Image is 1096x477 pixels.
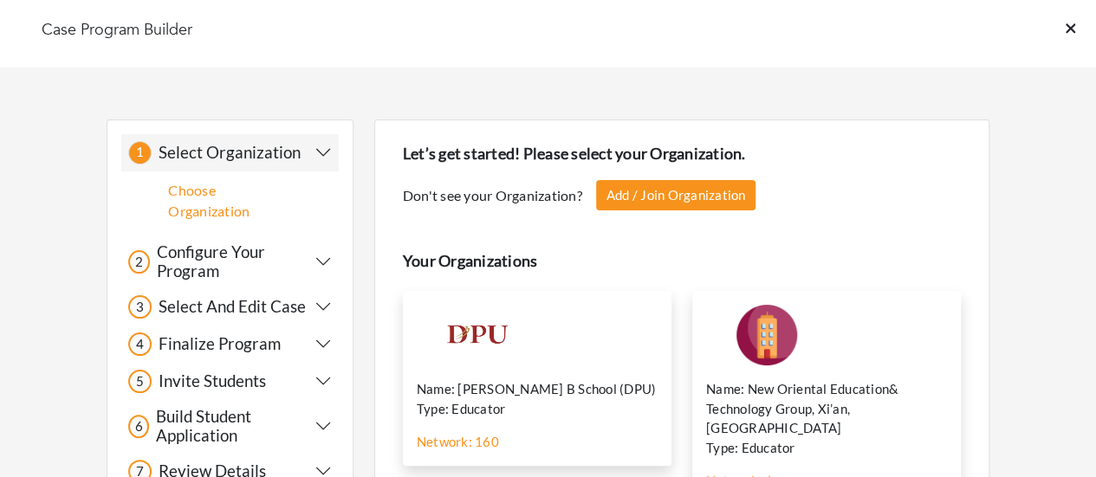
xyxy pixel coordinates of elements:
[128,141,332,164] button: 1 Select Organization
[128,407,332,446] button: 6 Build Student Application
[706,438,947,458] p: Type: Educator
[417,399,658,419] p: Type: Educator
[152,143,301,163] h5: Select Organization
[128,370,152,393] div: 5
[706,305,827,365] img: Company-Icon-7f8a26afd1715722aa5ae9dc11300c11ceeb4d32eda0db0d61c21d11b95ecac6.png
[128,295,332,319] button: 3 Select And Edit Case
[152,371,266,391] h5: Invite Students
[403,145,961,164] h4: Let’s get started! Please select your Organization.
[128,250,150,274] div: 2
[152,334,281,354] h5: Finalize Program
[150,242,315,281] h5: Configure Your Program
[128,242,332,281] button: 2 Configure Your Program
[128,370,332,393] button: 5 Invite Students
[403,252,961,271] h4: Your Organizations
[596,180,756,210] a: Add / Join Organization
[128,295,152,319] div: 3
[417,379,658,399] p: Name: [PERSON_NAME] B School (DPU)
[149,407,315,446] h5: Build Student Application
[417,432,499,452] a: Network: 160
[403,187,582,203] h4: Don't see your Organization?
[152,297,306,317] h5: Select And Edit Case
[128,415,149,438] div: 6
[417,305,538,365] img: images-6.png
[128,332,332,356] button: 4 Finalize Program
[706,379,947,438] p: Name: New Oriental Education& Technology Group, Xi’an, [GEOGRAPHIC_DATA]
[128,332,152,356] div: 4
[128,141,152,164] div: 1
